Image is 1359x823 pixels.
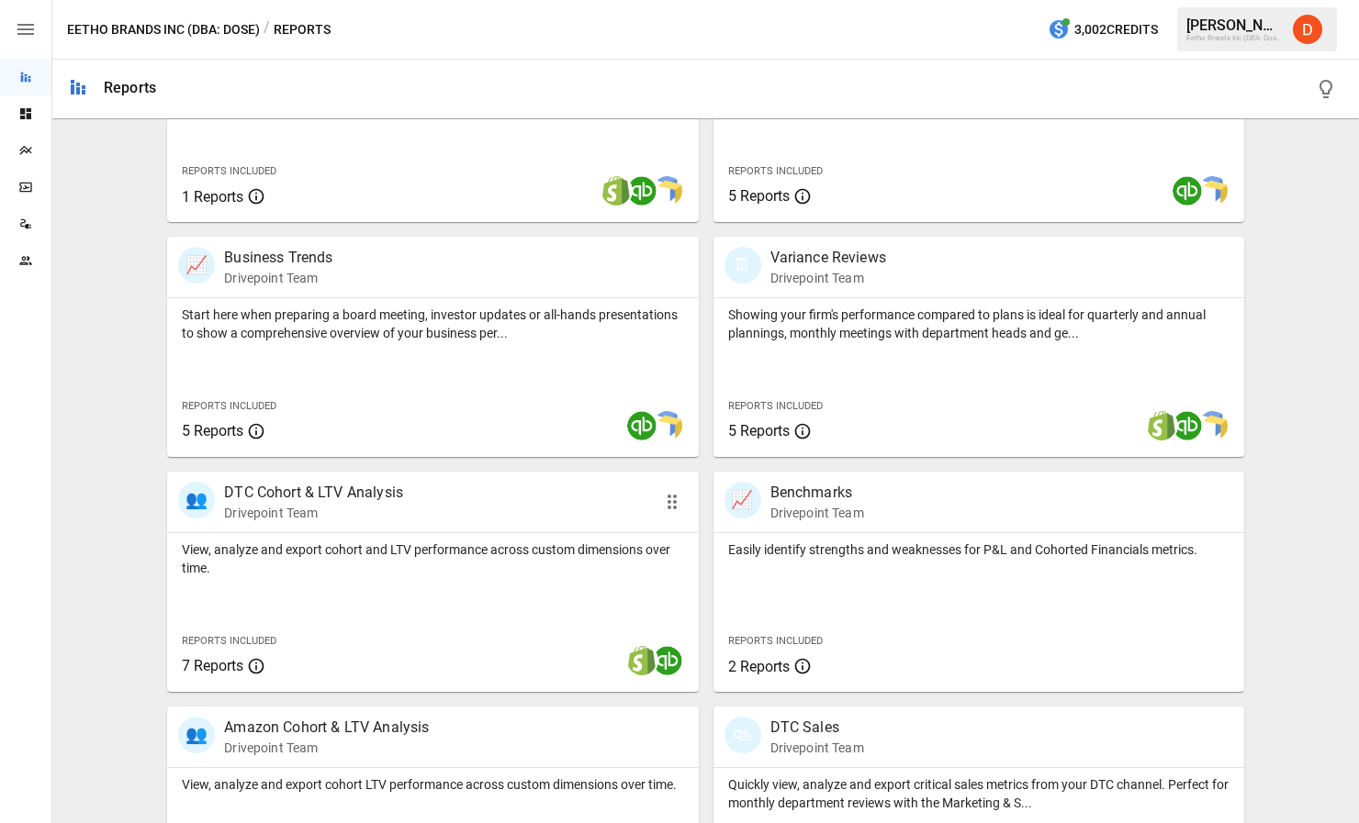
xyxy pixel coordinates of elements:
[178,717,215,753] div: 👥
[178,247,215,284] div: 📈
[770,482,864,504] p: Benchmarks
[182,657,243,674] span: 7 Reports
[728,165,823,177] span: Reports Included
[1040,13,1165,47] button: 3,002Credits
[728,187,790,205] span: 5 Reports
[627,176,657,206] img: quickbooks
[770,269,886,287] p: Drivepoint Team
[728,306,1230,342] p: Showing your firm's performance compared to plans is ideal for quarterly and annual plannings, mo...
[724,482,761,518] div: 📈
[728,540,1230,559] p: Easily identify strengths and weaknesses for P&L and Cohorted Financials metrics.
[182,165,276,177] span: Reports Included
[728,775,1230,812] p: Quickly view, analyze and export critical sales metrics from your DTC channel. Perfect for monthl...
[264,18,270,41] div: /
[1293,15,1322,44] img: Daley Meistrell
[224,504,403,522] p: Drivepoint Team
[770,717,864,739] p: DTC Sales
[67,18,260,41] button: Eetho Brands Inc (DBA: Dose)
[770,739,864,757] p: Drivepoint Team
[653,176,682,206] img: smart model
[728,635,823,647] span: Reports Included
[224,739,429,757] p: Drivepoint Team
[627,411,657,440] img: quickbooks
[182,635,276,647] span: Reports Included
[224,482,403,504] p: DTC Cohort & LTV Analysis
[601,176,631,206] img: shopify
[224,247,332,269] p: Business Trends
[653,646,682,675] img: quickbooks
[1173,411,1202,440] img: quickbooks
[182,188,243,206] span: 1 Reports
[724,247,761,284] div: 🗓
[1186,34,1282,42] div: Eetho Brands Inc (DBA: Dose)
[1198,176,1228,206] img: smart model
[182,306,683,342] p: Start here when preparing a board meeting, investor updates or all-hands presentations to show a ...
[728,400,823,412] span: Reports Included
[724,717,761,753] div: 🛍
[224,717,429,739] p: Amazon Cohort & LTV Analysis
[182,422,243,439] span: 5 Reports
[182,400,276,412] span: Reports Included
[182,775,683,794] p: View, analyze and export cohort LTV performance across custom dimensions over time.
[1147,411,1176,440] img: shopify
[1173,176,1202,206] img: quickbooks
[182,540,683,577] p: View, analyze and export cohort and LTV performance across custom dimensions over time.
[1186,17,1282,34] div: [PERSON_NAME]
[1198,411,1228,440] img: smart model
[653,411,682,440] img: smart model
[770,504,864,522] p: Drivepoint Team
[1074,18,1158,41] span: 3,002 Credits
[770,247,886,269] p: Variance Reviews
[224,269,332,287] p: Drivepoint Team
[627,646,657,675] img: shopify
[1282,4,1333,55] button: Daley Meistrell
[104,79,156,96] div: Reports
[728,658,790,675] span: 2 Reports
[178,482,215,518] div: 👥
[728,422,790,439] span: 5 Reports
